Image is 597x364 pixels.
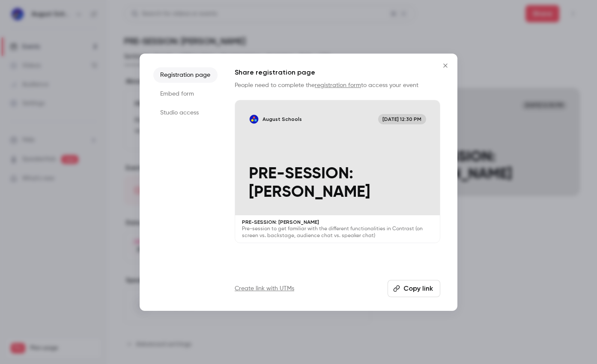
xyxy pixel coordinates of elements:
[153,105,218,120] li: Studio access
[235,284,294,293] a: Create link with UTMs
[153,67,218,83] li: Registration page
[437,57,454,74] button: Close
[242,219,433,226] p: PRE-SESSION: [PERSON_NAME]
[249,114,259,124] img: PRE-SESSION: Dr. Stone
[263,116,302,123] p: August Schools
[242,226,433,239] p: Pre-session to get familiar with the different functionalities in Contrast (on screen vs. backsta...
[249,165,426,202] p: PRE-SESSION: [PERSON_NAME]
[235,81,440,90] p: People need to complete the to access your event
[235,100,440,244] a: PRE-SESSION: Dr. StoneAugust Schools[DATE] 12:30 PMPRE-SESSION: [PERSON_NAME]PRE-SESSION: [PERSON...
[378,114,426,124] span: [DATE] 12:30 PM
[315,82,361,88] a: registration form
[153,86,218,102] li: Embed form
[388,280,440,297] button: Copy link
[235,67,440,78] h1: Share registration page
